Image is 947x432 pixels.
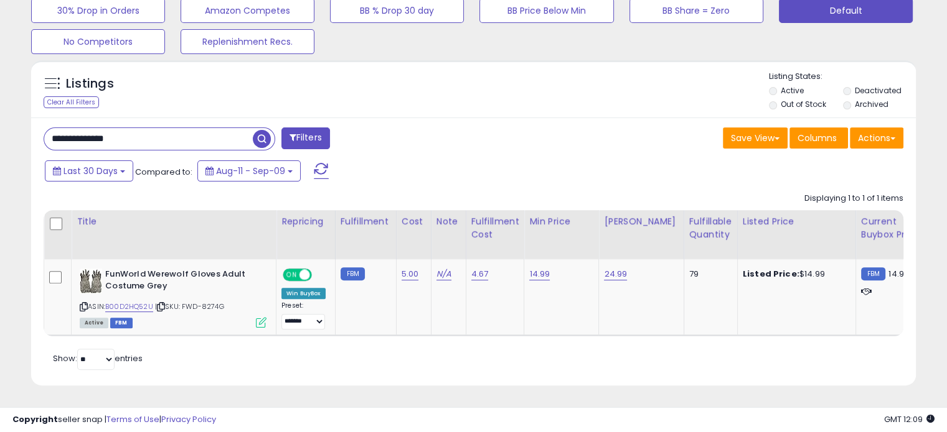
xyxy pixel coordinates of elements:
a: Terms of Use [106,413,159,425]
div: Preset: [281,301,326,329]
div: Fulfillment [341,215,391,228]
button: Columns [789,127,848,149]
span: All listings currently available for purchase on Amazon [80,318,108,328]
button: Replenishment Recs. [181,29,314,54]
div: Title [77,215,271,228]
div: Cost [402,215,426,228]
a: 24.99 [604,268,627,280]
div: Current Buybox Price [861,215,925,241]
div: Clear All Filters [44,96,99,108]
button: Aug-11 - Sep-09 [197,160,301,182]
label: Deactivated [854,85,901,96]
p: Listing States: [769,71,916,83]
div: Min Price [529,215,593,228]
h5: Listings [66,75,114,93]
a: 4.67 [471,268,489,280]
span: Last 30 Days [64,165,118,177]
div: Fulfillable Quantity [689,215,732,241]
span: Columns [798,132,837,144]
span: FBM [110,318,133,328]
span: Compared to: [135,166,192,178]
span: 2025-10-11 12:09 GMT [884,413,935,425]
label: Active [781,85,804,96]
label: Archived [854,99,888,109]
div: seller snap | | [12,414,216,426]
button: Filters [281,127,330,149]
div: ASIN: [80,269,266,326]
b: Listed Price: [743,268,799,280]
label: Out of Stock [781,99,826,109]
div: 79 [689,269,728,280]
div: Win BuyBox [281,288,326,299]
span: | SKU: FWD-8274G [155,301,224,311]
div: [PERSON_NAME] [604,215,678,228]
small: FBM [341,267,365,280]
a: 14.99 [529,268,550,280]
b: FunWorld Werewolf Gloves Adult Costume Grey [105,269,257,295]
div: Displaying 1 to 1 of 1 items [804,193,903,205]
a: B00D2HQ52U [105,301,153,312]
span: ON [284,270,299,280]
div: Repricing [281,215,330,228]
div: Note [436,215,461,228]
button: No Competitors [31,29,165,54]
span: Aug-11 - Sep-09 [216,165,285,177]
button: Actions [850,127,903,149]
a: 5.00 [402,268,419,280]
span: Show: entries [53,352,143,364]
div: $14.99 [743,269,846,280]
span: 14.99 [888,268,909,280]
a: Privacy Policy [161,413,216,425]
strong: Copyright [12,413,58,425]
div: Listed Price [743,215,850,228]
button: Last 30 Days [45,160,133,182]
a: N/A [436,268,451,280]
small: FBM [861,267,885,280]
span: OFF [310,270,330,280]
img: 61Q8tM-XT7L._SL40_.jpg [80,269,102,293]
button: Save View [723,127,788,149]
div: Fulfillment Cost [471,215,519,241]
